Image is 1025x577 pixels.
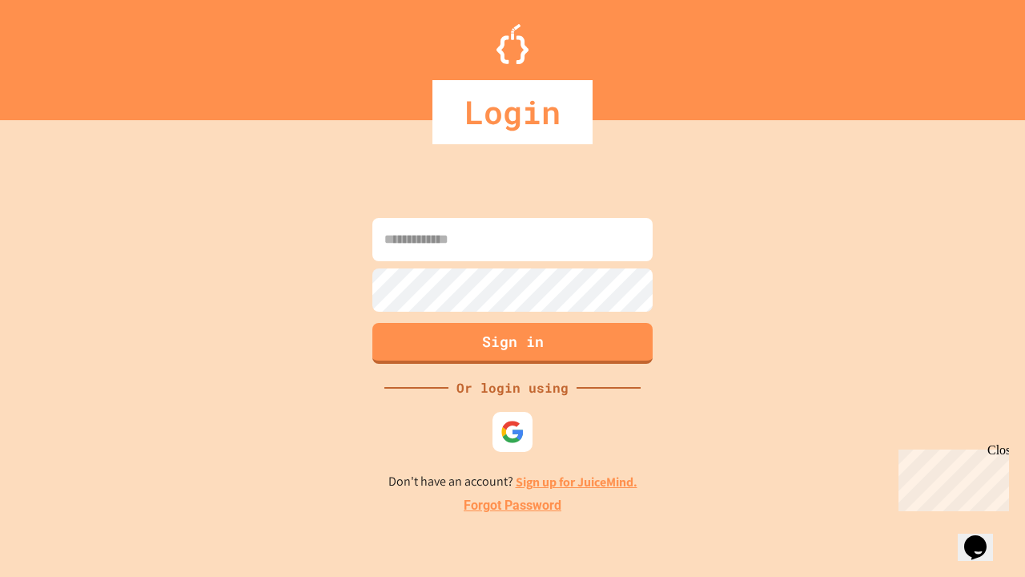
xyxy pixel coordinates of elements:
div: Chat with us now!Close [6,6,111,102]
a: Sign up for JuiceMind. [516,474,637,490]
p: Don't have an account? [388,472,637,492]
img: google-icon.svg [500,420,525,444]
a: Forgot Password [464,496,561,515]
div: Or login using [448,378,577,397]
iframe: chat widget [892,443,1009,511]
iframe: chat widget [958,513,1009,561]
img: Logo.svg [496,24,529,64]
button: Sign in [372,323,653,364]
div: Login [432,80,593,144]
